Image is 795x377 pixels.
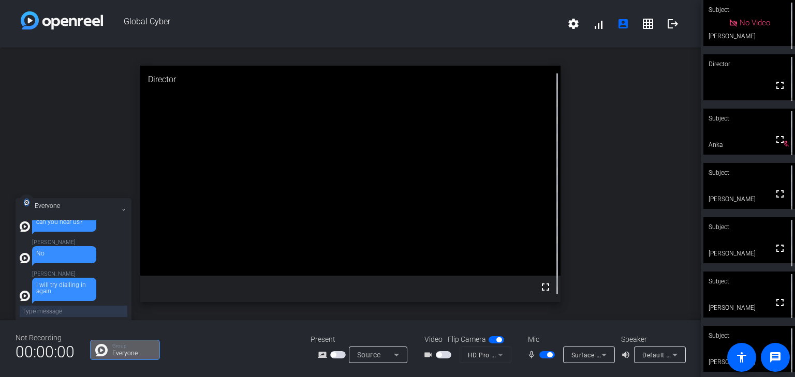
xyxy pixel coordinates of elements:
h3: Everyone [35,203,77,208]
mat-icon: fullscreen [774,296,786,309]
span: Surface Stereo Microphones (Surface High Definition Audio) [571,351,753,359]
mat-icon: account_box [617,18,629,30]
div: Subject [703,217,795,237]
div: Subject [703,326,795,345]
span: 00:00:00 [16,339,75,365]
p: [PERSON_NAME] [32,271,96,277]
img: all-white.svg [20,221,30,232]
div: Speaker [621,334,683,345]
img: all-white.svg [24,199,30,206]
mat-icon: message [769,351,782,364]
p: [PERSON_NAME] [32,239,96,245]
mat-icon: fullscreen [539,281,552,293]
div: Director [140,66,561,94]
mat-icon: logout [667,18,679,30]
mat-icon: mic_none [527,349,539,361]
mat-icon: fullscreen [774,188,786,200]
mat-icon: settings [567,18,580,30]
div: Present [311,334,414,345]
mat-icon: fullscreen [774,133,786,146]
p: Everyone [112,350,154,356]
span: Video [424,334,443,345]
mat-icon: volume_up [621,349,634,361]
img: Chat Icon [95,344,108,356]
button: signal_cellular_alt [586,11,611,36]
mat-icon: screen_share_outline [318,349,330,361]
div: @[PERSON_NAME] can you hear us? [36,213,92,225]
div: Mic [518,334,621,345]
div: No [36,250,92,257]
div: Subject [703,109,795,128]
div: I will try dialling in again. [36,282,92,294]
mat-icon: videocam_outline [423,349,436,361]
p: Group [112,343,154,349]
span: No Video [740,18,770,27]
div: Subject [703,272,795,291]
span: Global Cyber [103,11,561,36]
mat-icon: accessibility [735,351,748,364]
mat-icon: fullscreen [774,79,786,92]
mat-icon: fullscreen [774,242,786,254]
div: Not Recording [16,333,75,343]
img: all-white.svg [20,291,30,301]
span: Flip Camera [448,334,486,345]
span: Source [357,351,381,359]
div: Director [703,54,795,74]
img: all-white.svg [20,253,30,263]
mat-icon: grid_on [642,18,654,30]
div: Subject [703,163,795,183]
img: white-gradient.svg [21,11,103,29]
